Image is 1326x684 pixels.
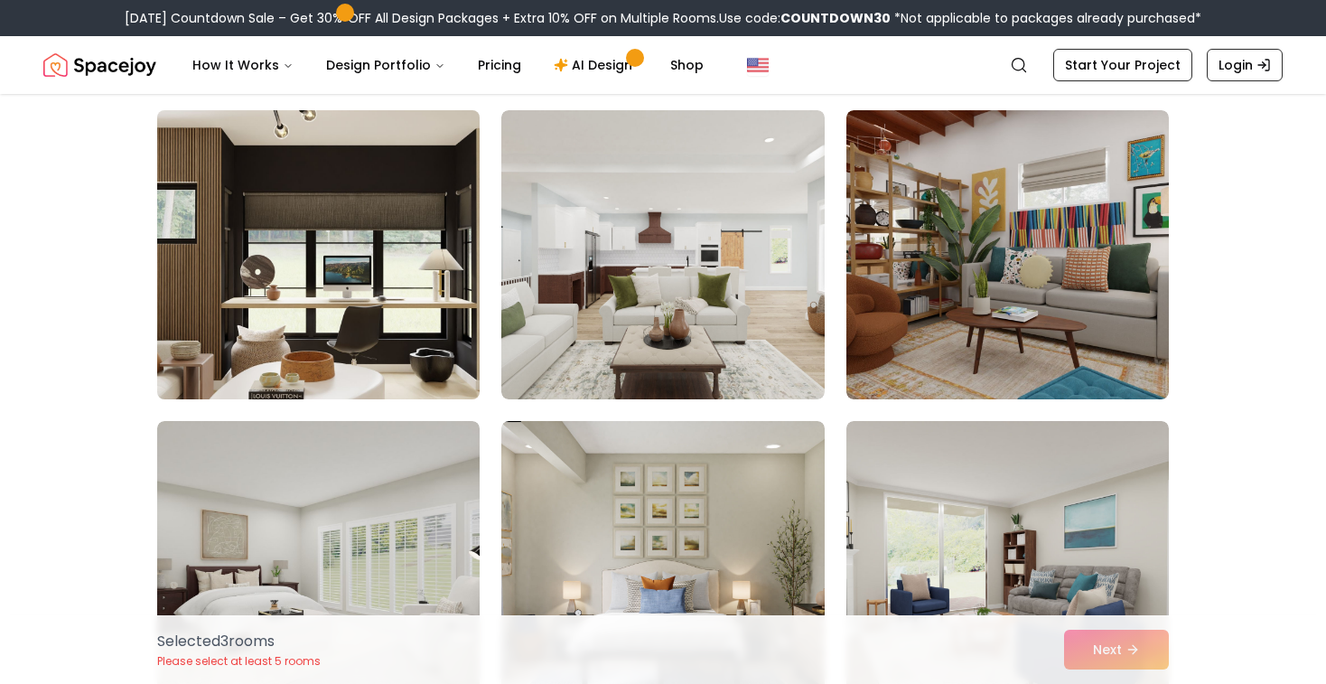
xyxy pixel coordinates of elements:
[178,47,718,83] nav: Main
[149,103,488,407] img: Room room-43
[1207,49,1283,81] a: Login
[157,631,321,652] p: Selected 3 room s
[501,110,824,399] img: Room room-44
[539,47,652,83] a: AI Design
[891,9,1201,27] span: *Not applicable to packages already purchased*
[43,47,156,83] img: Spacejoy Logo
[1053,49,1192,81] a: Start Your Project
[719,9,891,27] span: Use code:
[747,54,769,76] img: United States
[656,47,718,83] a: Shop
[157,654,321,669] p: Please select at least 5 rooms
[463,47,536,83] a: Pricing
[125,9,1201,27] div: [DATE] Countdown Sale – Get 30% OFF All Design Packages + Extra 10% OFF on Multiple Rooms.
[312,47,460,83] button: Design Portfolio
[178,47,308,83] button: How It Works
[43,47,156,83] a: Spacejoy
[43,36,1283,94] nav: Global
[780,9,891,27] b: COUNTDOWN30
[846,110,1169,399] img: Room room-45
